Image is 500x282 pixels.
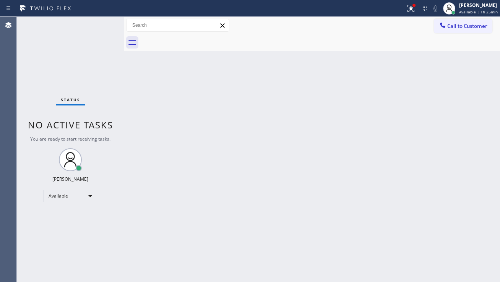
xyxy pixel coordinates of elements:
[52,176,88,182] div: [PERSON_NAME]
[30,136,110,142] span: You are ready to start receiving tasks.
[28,118,113,131] span: No active tasks
[430,3,441,14] button: Mute
[44,190,97,202] div: Available
[447,23,487,29] span: Call to Customer
[434,19,492,33] button: Call to Customer
[459,2,498,8] div: [PERSON_NAME]
[459,9,498,15] span: Available | 1h 25min
[127,19,229,31] input: Search
[61,97,80,102] span: Status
